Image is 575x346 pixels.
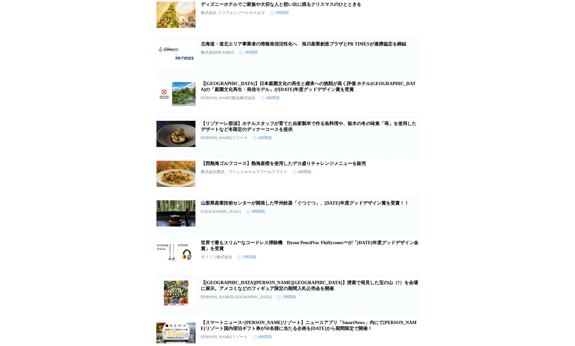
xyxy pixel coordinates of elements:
time: 4時間前 [246,209,265,214]
p: [GEOGRAPHIC_DATA] [201,209,241,214]
a: 【西熱海ゴルフコース】熱海産橙を使用したデカ盛りチャレンジメニューを販売 [201,161,366,166]
p: [PERSON_NAME]リゾート [201,334,248,340]
a: 【スマートニュース×[PERSON_NAME]リゾート】ニュースアプリ「SmartNews」内にて[PERSON_NAME]リゾート国内宿泊ギフト券が50名様に当たる企画を[DATE]から期間限... [201,320,417,331]
time: 4時間前 [253,135,272,141]
time: 5時間前 [238,254,257,260]
time: 4時間前 [293,169,312,175]
img: 北海道・道北エリア事業者の情報発信活性化へ 旭川産業創造プラザとPR TIMESが連携協定を締結 [156,41,196,67]
p: [PERSON_NAME][GEOGRAPHIC_DATA] [201,295,272,300]
p: [PERSON_NAME]リゾート [201,135,248,141]
time: 2時間前 [270,10,289,16]
p: 株式会社 ミリアルリゾートホテルズ [201,10,265,16]
p: 株式会社PR TIMES [201,50,234,55]
p: 株式会社西武・プリンスホテルズワールドワイド [201,169,287,175]
time: 6時間前 [253,334,272,340]
p: ダイソン株式会社 [201,254,232,260]
img: 山梨県産業技術センターが開発した甲州鉄器「ぐつぐつ」、2025年度グッドデザイン賞を受賞！！ [156,200,196,227]
a: ディズニーホテルでご家族や大切な人と想い出に残るクリスマスのひとときを [201,2,361,7]
a: 【[GEOGRAPHIC_DATA]】日本庭園文化の再生と継承への挑戦が高く評価 ホテル[GEOGRAPHIC_DATA]の「庭園文化再生・発信モデル」が[DATE]年度グッドデザイン賞を受賞 [201,81,416,92]
time: 4時間前 [261,95,280,101]
img: 【ホテル椿山荘東京】日本庭園文化の再生と継承への挑戦が高く評価 ホテル椿山荘東京の「庭園文化再生・発信モデル」が2025年度グッドデザイン賞を受賞 [156,81,196,107]
a: 世界で最もスリム*¹なコードレス掃除機 Dyson PencilVac Fluffycones™が「[DATE]年度グッドデザイン金賞」を受賞 [201,240,419,251]
a: 【[GEOGRAPHIC_DATA][PERSON_NAME][GEOGRAPHIC_DATA]】捜索で発見した宝の山（?）を会場に展示。アメコミなどのフィギュア限定の期間入札公売会を開催 [201,280,418,291]
img: 世界で最もスリム*¹なコードレス掃除機 Dyson PencilVac Fluffycones™が「2025年度グッドデザイン金賞」を受賞 [156,240,196,266]
time: 3時間前 [239,50,258,55]
img: 【スマートニュース×星野リゾート】ニュースアプリ「SmartNews」内にて星野リゾート国内宿泊ギフト券が50名様に当たる企画を10月15日から期間限定で開催！ [156,320,196,346]
a: 山梨県産業技術センターが開発した甲州鉄器「ぐつぐつ」、[DATE]年度グッドデザイン賞を受賞！！ [201,201,409,206]
img: 【リゾナーレ那須】ホテルスタッフが育てた自家製米で作る魚料理や、栃木の冬の味覚「苺」を使用したデザートなど冬限定のディナーコースを提供 [156,121,196,147]
p: [PERSON_NAME]観光株式会社 [201,95,256,101]
img: 【福岡県春日市】捜索で発見した宝の山（?）を会場に展示。アメコミなどのフィギュア限定の期間入札公売会を開催 [156,280,196,306]
time: 5時間前 [277,294,296,300]
a: 北海道・道北エリア事業者の情報発信活性化へ 旭川産業創造プラザとPR TIMESが連携協定を締結 [201,42,406,46]
img: 【西熱海ゴルフコース】熱海産橙を使用したデカ盛りチャレンジメニューを販売 [156,161,196,187]
img: ディズニーホテルでご家族や大切な人と想い出に残るクリスマスのひとときを [156,2,196,28]
a: 【リゾナーレ那須】ホテルスタッフが育てた自家製米で作る魚料理や、栃木の冬の味覚「苺」を使用したデザートなど冬限定のディナーコースを提供 [201,121,416,132]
